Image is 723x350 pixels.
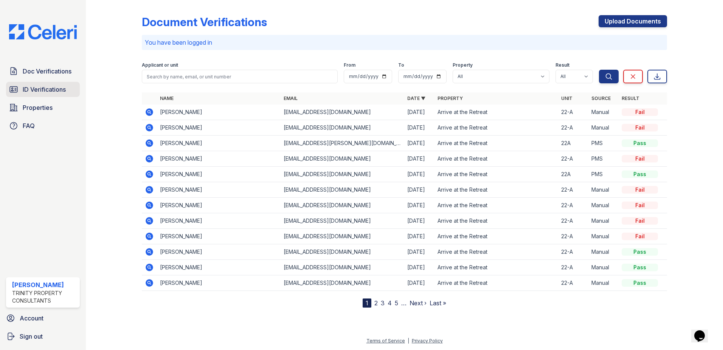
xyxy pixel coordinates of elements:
label: Applicant or unit [142,62,178,68]
a: Upload Documents [599,15,667,27]
div: | [408,338,409,344]
td: [DATE] [404,198,434,213]
a: 5 [395,299,398,307]
input: Search by name, email, or unit number [142,70,338,83]
span: Doc Verifications [23,67,71,76]
a: Account [3,311,83,326]
div: Fail [622,124,658,131]
td: 22-A [558,182,588,198]
a: Privacy Policy [412,338,443,344]
div: Pass [622,248,658,256]
td: 22-A [558,275,588,291]
td: [EMAIL_ADDRESS][PERSON_NAME][DOMAIN_NAME] [281,136,404,151]
td: [PERSON_NAME] [157,244,281,260]
p: You have been logged in [145,38,664,47]
a: Unit [561,95,573,101]
label: Result [555,62,569,68]
td: 22-A [558,105,588,120]
td: [DATE] [404,213,434,229]
td: Arrive at the Retreat [434,198,558,213]
td: PMS [588,136,619,151]
td: [DATE] [404,182,434,198]
td: [EMAIL_ADDRESS][DOMAIN_NAME] [281,229,404,244]
td: Manual [588,260,619,275]
td: Manual [588,198,619,213]
td: [PERSON_NAME] [157,167,281,182]
td: [PERSON_NAME] [157,136,281,151]
td: [EMAIL_ADDRESS][DOMAIN_NAME] [281,213,404,229]
td: [DATE] [404,260,434,275]
button: Sign out [3,329,83,344]
div: Trinity Property Consultants [12,289,77,305]
td: [DATE] [404,120,434,136]
iframe: chat widget [691,320,715,342]
div: Pass [622,264,658,271]
div: Fail [622,202,658,209]
td: [EMAIL_ADDRESS][DOMAIN_NAME] [281,105,404,120]
a: Email [284,95,298,101]
a: ID Verifications [6,82,80,97]
a: Property [438,95,463,101]
td: Arrive at the Retreat [434,167,558,182]
td: 22-A [558,198,588,213]
a: Next › [410,299,427,307]
span: Account [20,314,43,323]
td: 22A [558,167,588,182]
td: PMS [588,167,619,182]
a: 2 [374,299,378,307]
td: PMS [588,151,619,167]
td: [EMAIL_ADDRESS][DOMAIN_NAME] [281,275,404,291]
div: Document Verifications [142,15,267,29]
td: [EMAIL_ADDRESS][DOMAIN_NAME] [281,167,404,182]
td: [EMAIL_ADDRESS][DOMAIN_NAME] [281,244,404,260]
td: Arrive at the Retreat [434,120,558,136]
div: Fail [622,233,658,240]
div: Fail [622,155,658,162]
td: 22-A [558,120,588,136]
div: Fail [622,108,658,116]
a: Date ▼ [407,95,425,101]
td: [PERSON_NAME] [157,105,281,120]
td: [DATE] [404,151,434,167]
td: 22A [558,136,588,151]
a: Properties [6,100,80,115]
a: 3 [381,299,385,307]
span: Sign out [20,332,43,341]
a: 4 [388,299,392,307]
div: Pass [622,139,658,147]
a: Source [591,95,611,101]
a: Last » [430,299,446,307]
td: [PERSON_NAME] [157,213,281,229]
td: [DATE] [404,136,434,151]
td: [PERSON_NAME] [157,120,281,136]
td: [PERSON_NAME] [157,229,281,244]
td: Manual [588,182,619,198]
td: 22-A [558,260,588,275]
td: [EMAIL_ADDRESS][DOMAIN_NAME] [281,198,404,213]
a: Result [622,95,639,101]
td: Arrive at the Retreat [434,136,558,151]
td: [DATE] [404,229,434,244]
td: Manual [588,244,619,260]
td: [PERSON_NAME] [157,151,281,167]
td: [DATE] [404,244,434,260]
td: 22-A [558,151,588,167]
label: To [398,62,404,68]
span: ID Verifications [23,85,66,94]
td: Manual [588,105,619,120]
td: [DATE] [404,275,434,291]
div: Pass [622,279,658,287]
td: [EMAIL_ADDRESS][DOMAIN_NAME] [281,151,404,167]
td: [DATE] [404,105,434,120]
a: Name [160,95,174,101]
td: [PERSON_NAME] [157,198,281,213]
td: [EMAIL_ADDRESS][DOMAIN_NAME] [281,260,404,275]
label: Property [453,62,473,68]
div: Pass [622,170,658,178]
span: Properties [23,103,53,112]
label: From [344,62,355,68]
td: [PERSON_NAME] [157,275,281,291]
td: [DATE] [404,167,434,182]
div: Fail [622,217,658,225]
td: Arrive at the Retreat [434,182,558,198]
